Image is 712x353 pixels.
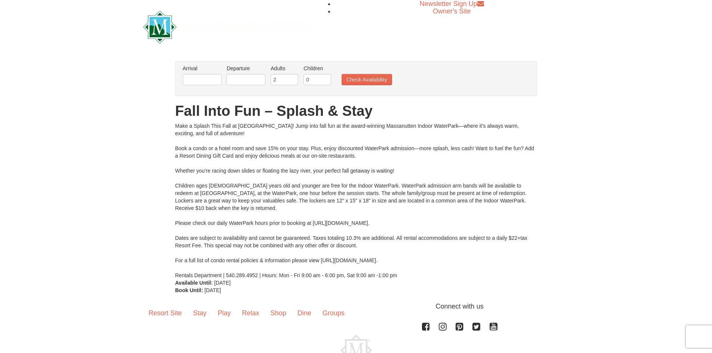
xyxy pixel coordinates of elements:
[226,65,265,72] label: Departure
[175,122,537,279] div: Make a Splash This Fall at [GEOGRAPHIC_DATA]! Jump into fall fun at the award-winning Massanutten...
[188,301,212,325] a: Stay
[204,287,221,293] span: [DATE]
[175,280,213,286] strong: Available Until:
[237,301,265,325] a: Relax
[317,301,350,325] a: Groups
[265,301,292,325] a: Shop
[143,301,188,325] a: Resort Site
[271,65,298,72] label: Adults
[143,11,314,43] img: Massanutten Resort Logo
[214,280,231,286] span: [DATE]
[342,74,392,85] button: Check Availability
[143,17,314,35] a: Massanutten Resort
[175,103,537,118] h1: Fall Into Fun – Splash & Stay
[433,7,471,15] a: Owner's Site
[183,65,222,72] label: Arrival
[143,301,569,312] p: Connect with us
[175,287,203,293] strong: Book Until:
[212,301,237,325] a: Play
[292,301,317,325] a: Dine
[303,65,331,72] label: Children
